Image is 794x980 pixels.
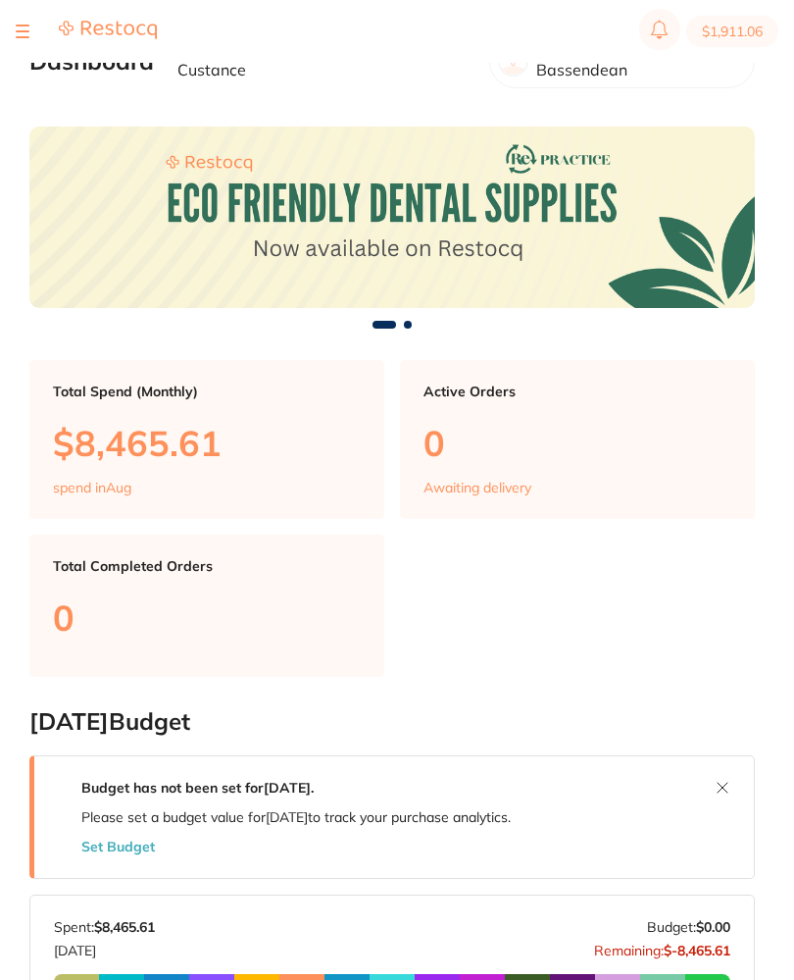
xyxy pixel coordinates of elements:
[177,43,473,79] p: Welcome back, [PERSON_NAME] Custance
[423,480,531,495] p: Awaiting delivery
[696,918,730,936] strong: $0.00
[400,360,755,519] a: Active Orders0Awaiting delivery
[647,919,730,935] p: Budget:
[59,20,157,40] img: Restocq Logo
[53,597,361,638] p: 0
[29,535,384,677] a: Total Completed Orders0
[686,16,778,47] button: $1,911.06
[29,127,755,308] img: Dashboard
[81,779,314,797] strong: Budget has not been set for [DATE] .
[536,43,738,79] p: Absolute Smiles Bassendean
[53,558,361,574] p: Total Completed Orders
[29,360,384,519] a: Total Spend (Monthly)$8,465.61spend inAug
[29,48,154,76] h2: Dashboard
[53,423,361,463] p: $8,465.61
[594,935,730,958] p: Remaining:
[81,809,511,825] p: Please set a budget value for [DATE] to track your purchase analytics.
[94,918,155,936] strong: $8,465.61
[53,384,361,399] p: Total Spend (Monthly)
[423,423,731,463] p: 0
[53,480,131,495] p: spend in Aug
[81,839,155,854] button: Set Budget
[54,935,155,958] p: [DATE]
[423,384,731,399] p: Active Orders
[664,942,730,959] strong: $-8,465.61
[54,919,155,935] p: Spent:
[29,708,755,736] h2: [DATE] Budget
[59,20,157,43] a: Restocq Logo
